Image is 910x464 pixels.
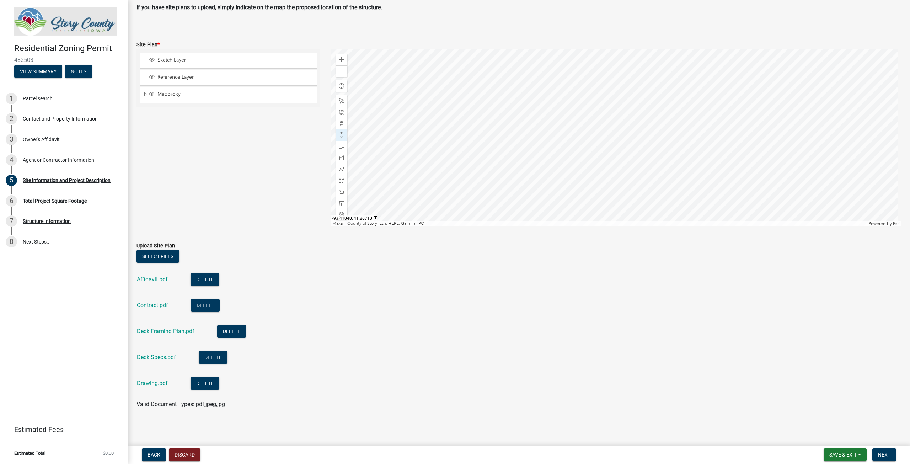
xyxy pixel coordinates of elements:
button: Delete [199,351,227,364]
div: Zoom out [336,65,347,77]
div: 7 [6,215,17,227]
div: Agent or Contractor Information [23,158,94,162]
button: Delete [217,325,246,338]
a: Deck Framing Plan.pdf [137,328,194,335]
button: Save & Exit [824,448,867,461]
span: Next [878,452,890,458]
ul: Layer List [139,51,317,105]
li: Sketch Layer [140,53,317,69]
div: Contact and Property Information [23,116,98,121]
a: Affidavit.pdf [137,276,168,283]
button: Delete [191,377,219,390]
div: Total Project Square Footage [23,198,87,203]
button: Discard [169,448,200,461]
button: Delete [191,273,219,286]
div: 5 [6,175,17,186]
wm-modal-confirm: Summary [14,69,62,75]
wm-modal-confirm: Delete Document [191,276,219,283]
h4: Residential Zoning Permit [14,43,122,54]
wm-modal-confirm: Delete Document [191,380,219,387]
wm-modal-confirm: Delete Document [217,328,246,335]
div: 4 [6,154,17,166]
div: 2 [6,113,17,124]
button: Select files [136,250,179,263]
a: Contract.pdf [137,302,168,309]
span: Expand [143,91,148,98]
div: 1 [6,93,17,104]
div: Zoom in [336,54,347,65]
span: Sketch Layer [156,57,314,63]
div: Owner's Affidavit [23,137,60,142]
li: Mapproxy [140,87,317,103]
div: Sketch Layer [148,57,314,64]
wm-modal-confirm: Delete Document [191,302,220,309]
button: Delete [191,299,220,312]
a: Drawing.pdf [137,380,168,386]
button: Back [142,448,166,461]
a: Esri [893,221,900,226]
label: Site Plan [136,42,160,47]
img: Story County, Iowa [14,7,117,36]
label: Upload Site Plan [136,244,175,249]
button: Notes [65,65,92,78]
div: Mapproxy [148,91,314,98]
a: Estimated Fees [6,422,117,437]
wm-modal-confirm: Notes [65,69,92,75]
button: View Summary [14,65,62,78]
div: Reference Layer [148,74,314,81]
strong: If you have site plans to upload, simply indicate on the map the proposed location of the structure. [136,4,382,11]
div: Powered by [867,221,901,226]
div: 6 [6,195,17,207]
li: Reference Layer [140,70,317,86]
div: Structure Information [23,219,71,224]
span: Reference Layer [156,74,314,80]
span: 482503 [14,57,114,63]
span: $0.00 [103,451,114,455]
a: Deck Specs.pdf [137,354,176,361]
div: Maxar | County of Story, Esri, HERE, Garmin, iPC [331,221,867,226]
span: Valid Document Types: pdf,jpeg,jpg [136,401,225,407]
div: Parcel search [23,96,53,101]
div: Site Information and Project Description [23,178,111,183]
div: 8 [6,236,17,247]
button: Next [872,448,896,461]
div: Find my location [336,80,347,92]
span: Save & Exit [829,452,857,458]
wm-modal-confirm: Delete Document [199,354,227,361]
span: Mapproxy [156,91,314,97]
div: 3 [6,134,17,145]
span: Back [148,452,160,458]
span: Estimated Total [14,451,45,455]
